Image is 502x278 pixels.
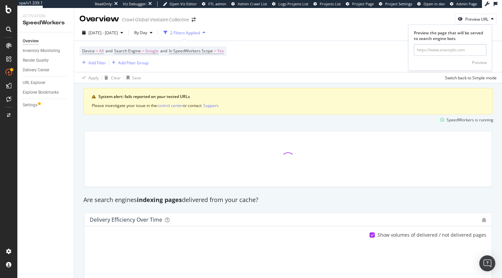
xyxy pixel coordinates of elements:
button: Clear [102,72,121,83]
span: Logs Projects List [278,1,308,6]
a: Admin Page [450,1,477,7]
div: Open Intercom Messenger [479,255,495,271]
a: Project Settings [379,1,412,7]
button: By Day [132,27,155,38]
div: System alert: fails reported on your tested URLs [98,94,484,100]
button: 2 Filters Applied [161,27,208,38]
div: Explorer Bookmarks [23,89,59,96]
span: Google [145,46,159,56]
span: and [105,48,112,54]
div: Settings [23,102,37,109]
div: Support [203,103,218,108]
span: By Day [132,30,147,35]
div: SpeedWorkers [23,19,68,27]
span: and [160,48,167,54]
a: Inventory Monitoring [23,47,69,54]
a: FTL admin [202,1,226,7]
span: Projects List [320,1,341,6]
a: Logs Projects List [272,1,308,7]
span: [DATE] - [DATE] [88,30,118,36]
div: warning banner [83,88,493,114]
a: Settings [23,102,69,109]
span: Yes [217,46,224,56]
div: Save [132,75,141,81]
a: Open Viz Editor [163,1,197,7]
div: Are search engines delivered from your cache? [80,196,496,204]
button: Save [124,72,141,83]
span: Admin Crawl List [238,1,267,6]
a: Explorer Bookmarks [23,89,69,96]
div: Add Filter Group [118,60,149,66]
div: Delivery Center [23,67,49,74]
a: URL Explorer [23,79,69,86]
div: Crawl-Global-Vestiaire-Collective [122,16,189,23]
button: Support [203,102,218,109]
div: Preview the page that will be served to search engine bots [414,30,487,41]
span: = [96,48,98,54]
a: Admin Crawl List [231,1,267,7]
div: Add Filter [88,60,106,66]
button: [DATE] - [DATE] [79,27,126,38]
span: Open Viz Editor [170,1,197,6]
div: Please investigate your issue in the or contact . [92,102,484,109]
strong: indexing pages [137,196,182,204]
span: Admin Page [456,1,477,6]
div: Clear [111,75,121,81]
div: ReadOnly: [95,1,113,7]
span: All [99,46,104,56]
div: Activation [23,13,68,19]
div: Preview URL [465,16,488,22]
div: SpeedWorkers is running [447,117,493,123]
div: Apply [88,75,99,81]
button: Add Filter [79,59,106,67]
span: In SpeedWorkers Scope [169,48,213,54]
span: = [142,48,144,54]
a: Projects List [313,1,341,7]
div: Inventory Monitoring [23,47,60,54]
div: Overview [23,38,39,45]
div: Viz Debugger: [123,1,147,7]
span: Project Settings [385,1,412,6]
input: https://www.example.com [414,44,487,56]
span: = [214,48,216,54]
div: URL Explorer [23,79,45,86]
div: Overview [79,13,119,25]
div: Render Quality [23,57,49,64]
a: Open in dev [417,1,445,7]
button: Preview URL [455,14,497,24]
span: Open in dev [424,1,445,6]
a: Render Quality [23,57,69,64]
div: Delivery Efficiency over time [90,216,162,223]
button: Apply [79,72,99,83]
span: FTL admin [208,1,226,6]
div: Preview [472,60,487,65]
span: Search Engine [114,48,141,54]
button: Preview [472,57,487,68]
div: 2 Filters Applied [170,30,200,36]
a: Delivery Center [23,67,69,74]
div: Show volumes of delivered / not delivered pages [378,232,486,238]
div: Switch back to Simple mode [445,75,497,81]
a: Project Page [346,1,374,7]
button: Add Filter Group [109,59,149,67]
div: bug [482,218,486,222]
span: Device [82,48,95,54]
button: Switch back to Simple mode [442,72,497,83]
span: Project Page [352,1,374,6]
div: arrow-right-arrow-left [192,17,196,22]
a: Overview [23,38,69,45]
div: control center [157,103,183,108]
button: control center [157,102,183,109]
